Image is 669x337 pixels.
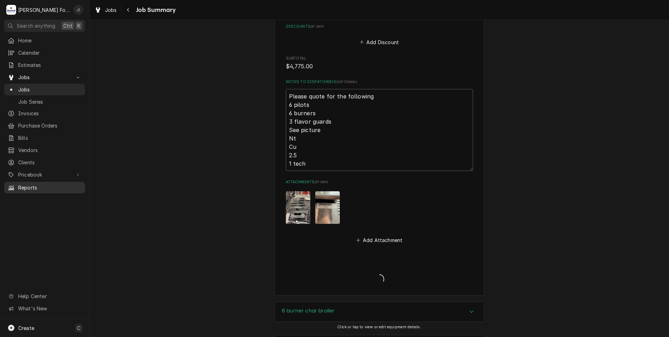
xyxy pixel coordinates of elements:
div: Attachments [286,179,473,245]
span: Search anything [17,22,55,29]
div: Subtotal [286,56,473,71]
div: Discounts [286,24,473,47]
span: ( if any ) [310,25,324,28]
a: Jobs [4,84,85,95]
span: Calendar [18,49,82,56]
a: Home [4,35,85,46]
div: Notes to Dispatcher(s) [286,79,473,171]
a: Go to Help Center [4,290,85,302]
textarea: Please quote for the following 6 pilots 6 burners 3 flavor guards See picture Nt Cu 2.5 1 tech [286,89,473,171]
span: Create [18,325,34,331]
span: Jobs [105,6,117,14]
button: Add Discount [358,37,400,47]
label: Notes to Dispatcher(s) [286,79,473,85]
div: Accordion Header [275,302,484,322]
label: Attachments [286,179,473,185]
span: Help Center [18,293,81,300]
a: Reports [4,182,85,193]
a: Go to Pricebook [4,169,85,180]
label: Discounts [286,24,473,29]
h3: 6 burner char broiler [282,308,334,314]
img: Z0URZSAmTECikppqYgLe [315,191,340,224]
span: Click or tap to view or edit equipment details. [337,325,421,329]
span: Estimates [18,61,82,69]
span: Jobs [18,86,82,93]
span: Job Summary [134,5,176,15]
button: Add Attachment [355,235,404,245]
a: Estimates [4,59,85,71]
span: Bills [18,134,82,142]
a: Invoices [4,108,85,119]
span: Subtotal [286,56,473,61]
span: Jobs [18,74,71,81]
span: C [77,324,80,332]
a: Job Series [4,96,85,108]
span: $4,775.00 [286,63,313,70]
div: J( [73,5,83,15]
a: Calendar [4,47,85,59]
div: 6 burner char broiler [274,302,484,322]
button: Search anythingCtrlK [4,20,85,32]
span: Job Series [18,98,82,105]
a: Jobs [92,4,120,16]
div: [PERSON_NAME] Food Equipment Service [18,6,70,14]
span: Ctrl [63,22,72,29]
span: Reports [18,184,82,191]
a: Bills [4,132,85,144]
a: Vendors [4,144,85,156]
a: Clients [4,157,85,168]
span: Invoices [18,110,82,117]
span: ( optional ) [338,80,357,84]
span: Clients [18,159,82,166]
span: Purchase Orders [18,122,82,129]
div: Jeff Debigare (109)'s Avatar [73,5,83,15]
span: Subtotal [286,62,473,71]
a: Go to Jobs [4,71,85,83]
span: Home [18,37,82,44]
a: Go to What's New [4,303,85,314]
span: Pricebook [18,171,71,178]
div: M [6,5,16,15]
button: Accordion Details Expand Trigger [275,302,484,322]
span: Loading... [374,272,384,287]
span: What's New [18,305,81,312]
div: Marshall Food Equipment Service's Avatar [6,5,16,15]
span: ( if any ) [315,180,328,184]
button: Navigate back [123,4,134,15]
span: Vendors [18,146,82,154]
img: pssZxI1RTk6PsSxmAmJl [286,191,310,224]
span: K [77,22,80,29]
a: Purchase Orders [4,120,85,131]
